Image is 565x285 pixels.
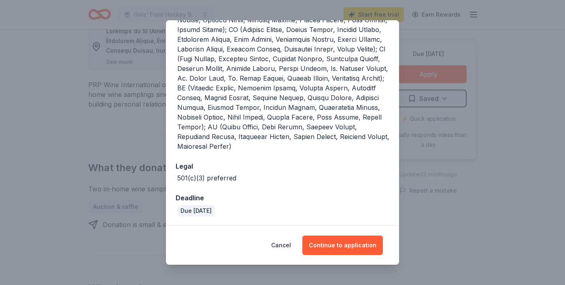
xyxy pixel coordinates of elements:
[177,173,236,183] div: 501(c)(3) preferred
[302,236,383,255] button: Continue to application
[176,161,389,171] div: Legal
[271,236,291,255] button: Cancel
[177,205,215,216] div: Due [DATE]
[176,193,389,203] div: Deadline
